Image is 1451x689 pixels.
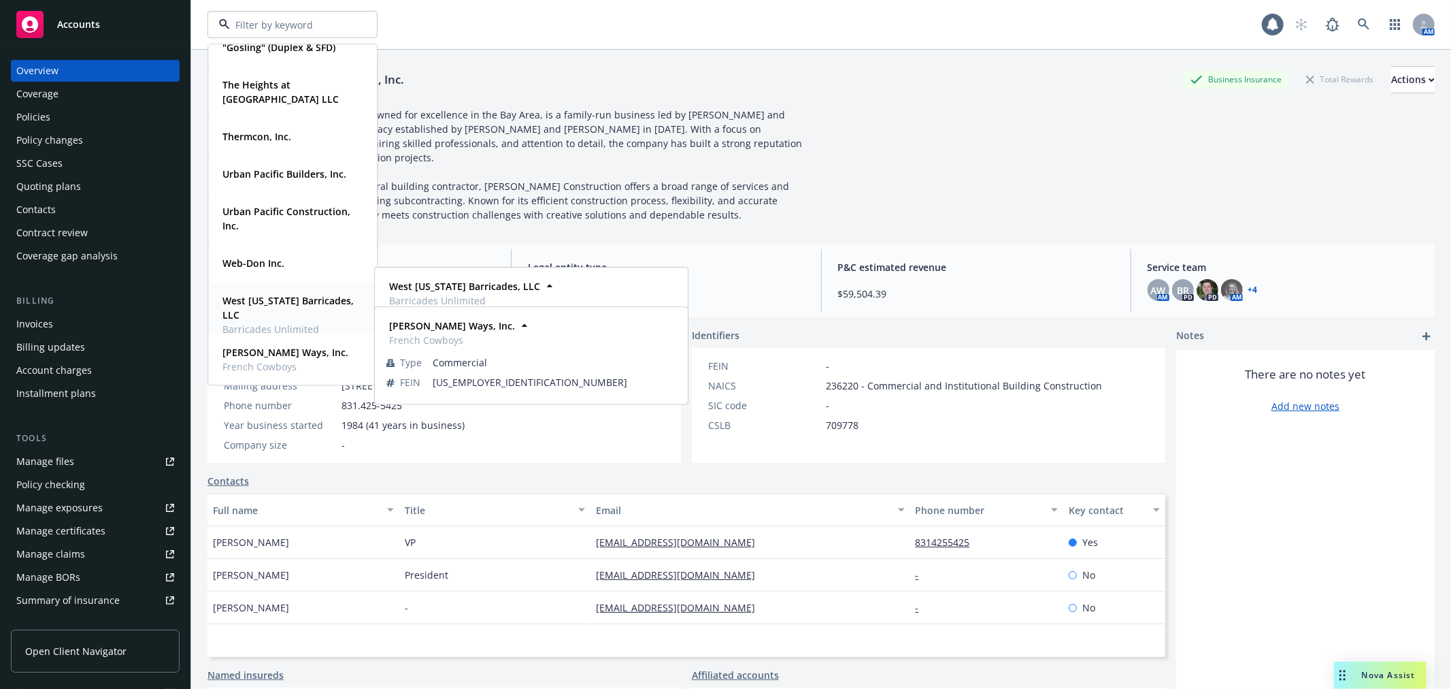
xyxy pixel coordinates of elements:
span: 236220 - Commercial and Institutional Building Construction [826,379,1102,393]
a: Policy checking [11,474,180,496]
span: - [826,359,829,373]
a: Manage BORs [11,566,180,588]
a: Invoices [11,313,180,335]
span: [PERSON_NAME] [213,600,289,615]
a: +4 [1248,286,1258,294]
a: Account charges [11,359,180,381]
span: - [341,438,345,452]
span: Open Client Navigator [25,644,127,658]
strong: [PERSON_NAME] Ways, Inc. [389,319,515,332]
button: Key contact [1063,494,1165,526]
a: 8314255425 [916,536,981,549]
a: Add new notes [1271,399,1339,413]
button: Phone number [910,494,1063,526]
strong: West [US_STATE] Barricades, LLC [222,294,354,321]
span: P&C estimated revenue [838,260,1114,274]
a: [EMAIL_ADDRESS][DOMAIN_NAME] [596,568,766,581]
strong: Urban Pacific Construction, Inc. [222,205,350,232]
span: Yes [1082,535,1098,549]
div: Coverage gap analysis [16,245,118,267]
span: Barricades Unlimited [222,322,360,336]
span: [US_EMPLOYER_IDENTIFICATION_NUMBER] [433,375,676,389]
a: Coverage gap analysis [11,245,180,267]
strong: The Heights at [GEOGRAPHIC_DATA] LLC [222,78,339,106]
div: SSC Cases [16,153,63,174]
a: Search [1350,11,1378,38]
div: Drag to move [1334,662,1351,689]
span: BR [1177,283,1189,298]
span: Accounts [57,19,100,30]
a: Installment plans [11,383,180,404]
strong: [GEOGRAPHIC_DATA] "Gosling" (Duplex & SFD) [222,27,335,54]
div: Key contact [1069,503,1145,517]
span: - [826,398,829,413]
div: Full name [213,503,379,517]
span: Type [400,355,422,370]
span: There are no notes yet [1246,366,1366,383]
span: Legal entity type [528,260,804,274]
div: Company size [224,438,336,452]
button: Nova Assist [1334,662,1427,689]
div: Phone number [916,503,1043,517]
a: [EMAIL_ADDRESS][DOMAIN_NAME] [596,601,766,614]
strong: Urban Pacific Builders, Inc. [222,167,346,180]
div: Quoting plans [16,176,81,197]
span: Identifiers [692,328,739,342]
a: Contacts [207,474,249,488]
div: Business Insurance [1184,71,1288,88]
div: Manage exposures [16,497,103,519]
span: AW [1151,283,1166,298]
button: Email [590,494,910,526]
span: 831.425-5425 [341,398,402,413]
a: Accounts [11,5,180,44]
a: - [916,601,930,614]
a: Manage certificates [11,520,180,542]
span: Nova Assist [1362,669,1416,681]
a: Named insureds [207,668,284,682]
span: - [405,600,408,615]
div: Year business started [224,418,336,432]
div: Mailing address [224,379,336,393]
a: Billing updates [11,336,180,358]
a: Summary of insurance [11,590,180,611]
a: Policy AI ingestions [11,613,180,635]
div: Title [405,503,571,517]
button: Actions [1391,66,1435,93]
strong: [PERSON_NAME] Ways, Inc. [222,346,348,359]
a: Report a Bug [1319,11,1346,38]
div: SIC code [708,398,820,413]
a: Manage files [11,451,180,472]
div: Billing [11,294,180,308]
img: photo [1221,279,1243,301]
a: [EMAIL_ADDRESS][DOMAIN_NAME] [596,536,766,549]
a: Manage exposures [11,497,180,519]
strong: Web-Don Inc. [222,257,284,270]
div: Contacts [16,199,56,221]
div: Manage claims [16,543,85,565]
div: Policy changes [16,129,83,151]
span: [PERSON_NAME] [213,568,289,582]
span: [STREET_ADDRESS] [341,379,428,393]
a: Manage claims [11,543,180,565]
span: Barricades Unlimited [389,293,540,308]
a: Contract review [11,222,180,244]
div: NAICS [708,379,820,393]
strong: Thermcon, Inc. [222,130,291,143]
span: [PERSON_NAME] Construction, renowned for excellence in the Bay Area, is a family-run business led... [213,108,805,221]
div: Overview [16,60,59,82]
span: Service team [1148,260,1424,274]
a: Start snowing [1288,11,1315,38]
a: Coverage [11,83,180,105]
span: 709778 [826,418,858,432]
span: VP [405,535,416,549]
span: 1984 (41 years in business) [341,418,465,432]
div: Email [596,503,889,517]
span: Notes [1176,328,1204,344]
div: Policy checking [16,474,85,496]
span: No [1082,600,1095,615]
a: Switch app [1382,11,1409,38]
a: Policy changes [11,129,180,151]
a: Quoting plans [11,176,180,197]
a: add [1418,328,1435,344]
